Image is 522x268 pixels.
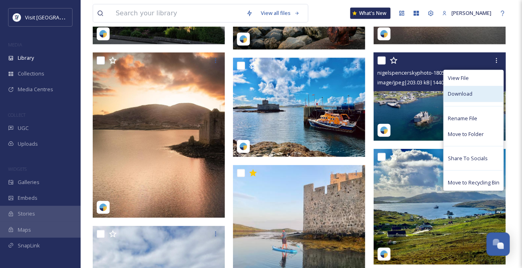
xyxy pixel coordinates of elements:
[350,8,391,19] a: What's New
[18,70,44,77] span: Collections
[380,126,388,134] img: snapsea-logo.png
[451,9,491,17] span: [PERSON_NAME]
[380,30,388,38] img: snapsea-logo.png
[438,5,495,21] a: [PERSON_NAME]
[18,54,34,62] span: Library
[448,115,477,122] span: Rename File
[487,232,510,256] button: Open Chat
[18,124,29,132] span: UGC
[93,52,225,218] img: james_hallam1-17951200073465177-1.jpg
[448,179,499,186] span: Move to Recycling Bin
[18,194,37,202] span: Embeds
[448,74,469,82] span: View File
[8,42,22,48] span: MEDIA
[18,210,35,218] span: Stories
[8,166,27,172] span: WIDGETS
[239,142,247,151] img: snapsea-logo.png
[378,79,455,86] span: image/jpeg | 203.03 kB | 1440 x 960
[13,13,21,21] img: Untitled%20design%20%2897%29.png
[239,35,247,43] img: snapsea-logo.png
[8,112,25,118] span: COLLECT
[448,155,488,162] span: Share To Socials
[374,149,506,265] img: schooner_half_full-17918106019956908-0.jpg
[380,250,388,258] img: snapsea-logo.png
[233,58,365,157] img: schooner_half_full-17907062846136777.jpg
[18,242,40,249] span: SnapLink
[18,226,31,234] span: Maps
[448,90,472,98] span: Download
[374,52,506,141] img: nigelspencerskyphoto-18056588602362435.jpg
[257,5,304,21] a: View all files
[99,30,107,38] img: snapsea-logo.png
[18,140,38,148] span: Uploads
[18,178,40,186] span: Galleries
[448,130,484,138] span: Move to Folder
[378,69,490,76] span: nigelspencerskyphoto-18056588602362435.jpg
[25,13,87,21] span: Visit [GEOGRAPHIC_DATA]
[99,203,107,211] img: snapsea-logo.png
[112,4,242,22] input: Search your library
[18,86,53,93] span: Media Centres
